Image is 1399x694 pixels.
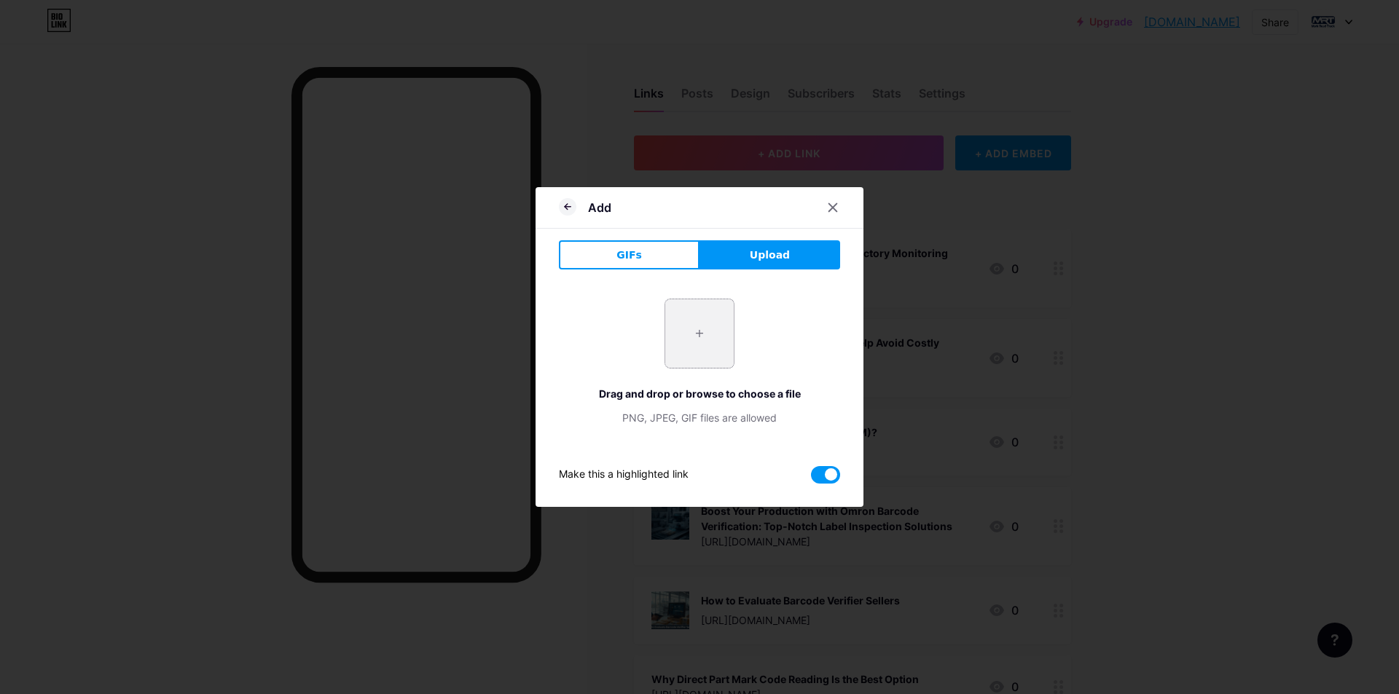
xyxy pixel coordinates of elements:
span: GIFs [616,248,642,263]
div: Drag and drop or browse to choose a file [559,386,840,401]
button: Upload [699,240,840,269]
div: Make this a highlighted link [559,466,689,484]
div: PNG, JPEG, GIF files are allowed [559,410,840,425]
div: Add [588,199,611,216]
button: GIFs [559,240,699,269]
span: Upload [750,248,790,263]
